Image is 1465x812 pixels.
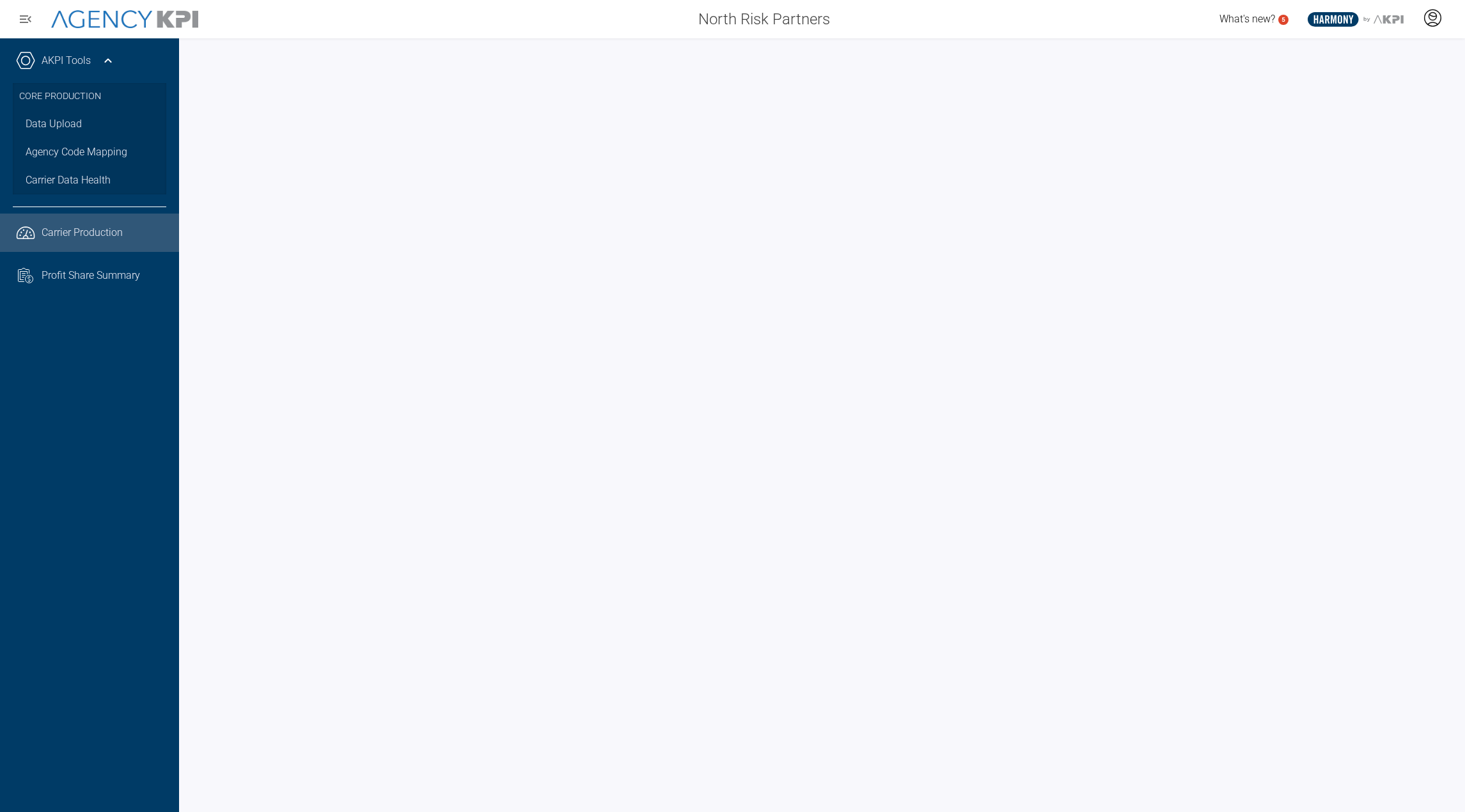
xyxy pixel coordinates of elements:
[51,10,198,29] img: AgencyKPI
[42,268,140,283] span: Profit Share Summary
[42,53,91,68] a: AKPI Tools
[26,173,111,188] span: Carrier Data Health
[1281,16,1285,23] text: 5
[1278,15,1289,25] a: 5
[13,110,166,138] a: Data Upload
[1219,13,1275,25] span: What's new?
[13,166,166,194] a: Carrier Data Health
[698,8,830,31] span: North Risk Partners
[13,138,166,166] a: Agency Code Mapping
[19,83,160,110] h3: Core Production
[42,225,123,240] span: Carrier Production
